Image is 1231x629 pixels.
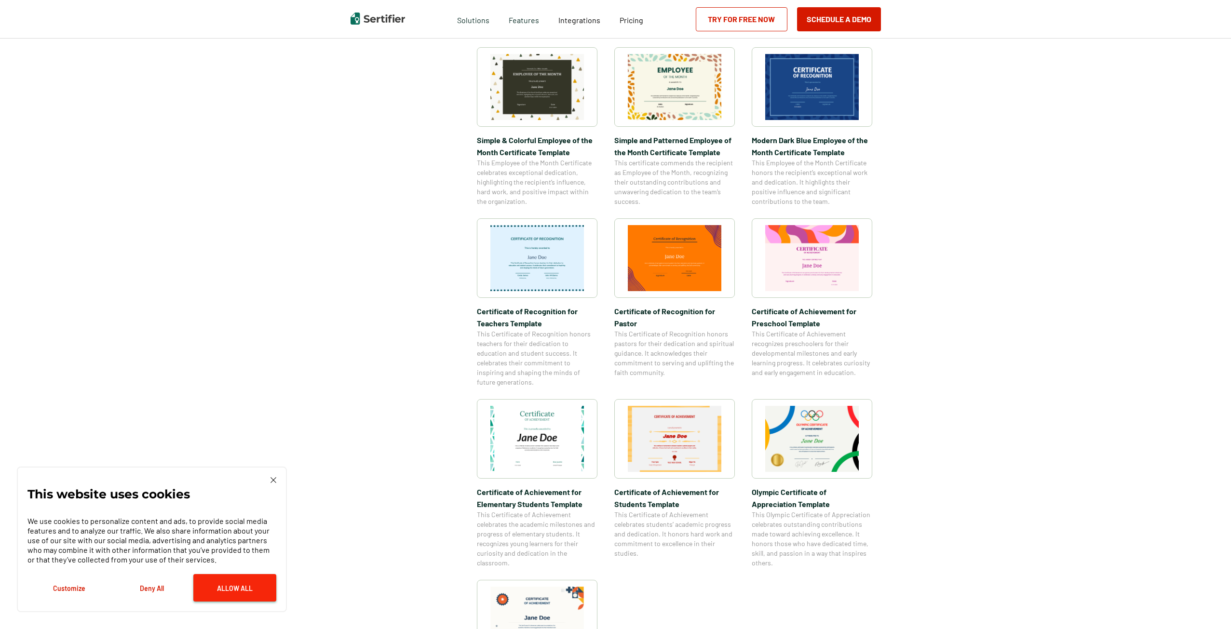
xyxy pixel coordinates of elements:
[477,134,597,158] span: Simple & Colorful Employee of the Month Certificate Template
[558,15,600,25] span: Integrations
[110,574,193,602] button: Deny All
[628,406,721,472] img: Certificate of Achievement for Students Template
[614,305,735,329] span: Certificate of Recognition for Pastor
[752,486,872,510] span: Olympic Certificate of Appreciation​ Template
[614,47,735,206] a: Simple and Patterned Employee of the Month Certificate TemplateSimple and Patterned Employee of t...
[614,218,735,387] a: Certificate of Recognition for PastorCertificate of Recognition for PastorThis Certificate of Rec...
[477,158,597,206] span: This Employee of the Month Certificate celebrates exceptional dedication, highlighting the recipi...
[752,47,872,206] a: Modern Dark Blue Employee of the Month Certificate TemplateModern Dark Blue Employee of the Month...
[490,406,584,472] img: Certificate of Achievement for Elementary Students Template
[752,305,872,329] span: Certificate of Achievement for Preschool Template
[628,225,721,291] img: Certificate of Recognition for Pastor
[477,399,597,568] a: Certificate of Achievement for Elementary Students TemplateCertificate of Achievement for Element...
[614,486,735,510] span: Certificate of Achievement for Students Template
[696,7,787,31] a: Try for Free Now
[27,516,276,564] p: We use cookies to personalize content and ads, to provide social media features and to analyze ou...
[752,329,872,377] span: This Certificate of Achievement recognizes preschoolers for their developmental milestones and ea...
[351,13,405,25] img: Sertifier | Digital Credentialing Platform
[752,218,872,387] a: Certificate of Achievement for Preschool TemplateCertificate of Achievement for Preschool Templat...
[27,574,110,602] button: Customize
[614,134,735,158] span: Simple and Patterned Employee of the Month Certificate Template
[477,305,597,329] span: Certificate of Recognition for Teachers Template
[477,47,597,206] a: Simple & Colorful Employee of the Month Certificate TemplateSimple & Colorful Employee of the Mon...
[752,158,872,206] span: This Employee of the Month Certificate honors the recipient’s exceptional work and dedication. It...
[614,158,735,206] span: This certificate commends the recipient as Employee of the Month, recognizing their outstanding c...
[614,510,735,558] span: This Certificate of Achievement celebrates students’ academic progress and dedication. It honors ...
[477,218,597,387] a: Certificate of Recognition for Teachers TemplateCertificate of Recognition for Teachers TemplateT...
[457,13,489,25] span: Solutions
[509,13,539,25] span: Features
[271,477,276,483] img: Cookie Popup Close
[620,13,643,25] a: Pricing
[620,15,643,25] span: Pricing
[477,510,597,568] span: This Certificate of Achievement celebrates the academic milestones and progress of elementary stu...
[193,574,276,602] button: Allow All
[752,399,872,568] a: Olympic Certificate of Appreciation​ TemplateOlympic Certificate of Appreciation​ TemplateThis Ol...
[628,54,721,120] img: Simple and Patterned Employee of the Month Certificate Template
[477,329,597,387] span: This Certificate of Recognition honors teachers for their dedication to education and student suc...
[797,7,881,31] button: Schedule a Demo
[752,134,872,158] span: Modern Dark Blue Employee of the Month Certificate Template
[490,54,584,120] img: Simple & Colorful Employee of the Month Certificate Template
[1183,583,1231,629] iframe: Chat Widget
[765,225,859,291] img: Certificate of Achievement for Preschool Template
[614,399,735,568] a: Certificate of Achievement for Students TemplateCertificate of Achievement for Students TemplateT...
[490,225,584,291] img: Certificate of Recognition for Teachers Template
[27,489,190,499] p: This website uses cookies
[614,329,735,377] span: This Certificate of Recognition honors pastors for their dedication and spiritual guidance. It ac...
[765,54,859,120] img: Modern Dark Blue Employee of the Month Certificate Template
[752,510,872,568] span: This Olympic Certificate of Appreciation celebrates outstanding contributions made toward achievi...
[558,13,600,25] a: Integrations
[477,486,597,510] span: Certificate of Achievement for Elementary Students Template
[765,406,859,472] img: Olympic Certificate of Appreciation​ Template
